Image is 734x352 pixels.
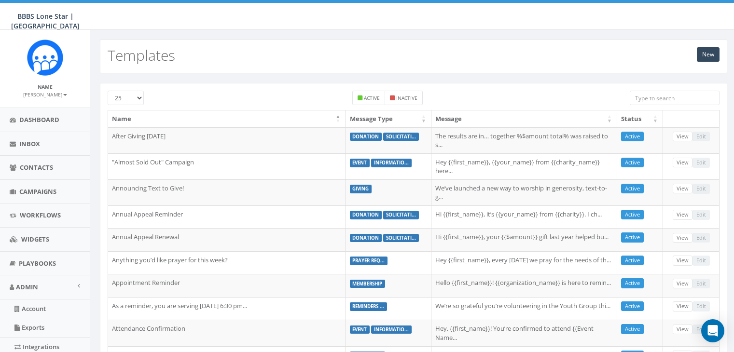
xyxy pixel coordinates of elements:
div: Open Intercom Messenger [701,319,724,342]
label: donation [350,234,382,243]
td: Anything you’d like prayer for this week? [108,251,346,274]
span: Inbox [19,139,40,148]
span: Cannot edit Admin created templates [692,184,710,192]
span: BBBS Lone Star | [GEOGRAPHIC_DATA] [11,12,80,30]
span: Cannot edit Admin created templates [692,158,710,166]
td: Annual Appeal Reminder [108,205,346,229]
th: Name: activate to sort column descending [108,110,346,127]
a: Active [621,301,644,311]
label: event [350,159,370,167]
a: View [673,301,692,311]
small: Active [364,95,380,101]
span: Campaigns [19,187,56,196]
h2: Templates [108,47,175,63]
td: We’re so grateful you’re volunteering in the Youth Group thi... [431,297,617,320]
td: Hello {{first_name}}! {{organization_name}} is here to remin... [431,274,617,297]
span: Playbooks [19,259,56,268]
a: View [673,158,692,168]
td: Hi {{first_name}}, your {{$amount}} gift last year helped bu... [431,228,617,251]
a: Active [621,232,644,243]
td: As a reminder, you are serving [DATE] 6:30 pm... [108,297,346,320]
td: After Giving [DATE] [108,127,346,153]
label: donation [350,133,382,141]
span: Cannot edit Admin created templates [692,325,710,333]
a: View [673,210,692,220]
label: event [350,325,370,334]
a: View [673,233,692,243]
th: Message Type: activate to sort column ascending [346,110,431,127]
a: Active [621,210,644,220]
span: Admin [16,283,38,291]
span: Cannot edit Admin created templates [692,301,710,310]
a: Active [621,158,644,168]
a: Active [621,132,644,142]
label: membership [350,280,386,288]
a: View [673,184,692,194]
td: The results are in… together %$amount total% was raised to s... [431,127,617,153]
td: Hey {{first_name}}, every [DATE] we pray for the needs of th... [431,251,617,274]
small: Inactive [396,95,417,101]
td: Announcing Text to Give! [108,179,346,205]
td: "Almost Sold Out" Campaign [108,153,346,179]
a: Active [621,278,644,288]
td: Appointment Reminder [108,274,346,297]
a: View [673,256,692,266]
a: Active [621,324,644,334]
a: View [673,325,692,335]
input: Type to search [630,91,720,105]
th: Message: activate to sort column ascending [431,110,617,127]
label: donation [350,211,382,219]
span: Cannot edit Admin created templates [692,210,710,218]
a: Active [621,184,644,194]
a: New [697,47,720,62]
a: Active [621,256,644,266]
td: Attendance Confirmation [108,320,346,346]
th: Status: activate to sort column ascending [617,110,663,127]
label: reminders ... [350,302,388,311]
td: We’ve launched a new way to worship in generosity, text-to-g... [431,179,617,205]
a: View [673,279,692,289]
label: giving [350,185,372,193]
td: Hey {{first_name}}, {{your_name}} from {{charity_name}} here... [431,153,617,179]
td: Annual Appeal Renewal [108,228,346,251]
span: Cannot edit Admin created templates [692,256,710,264]
span: Cannot edit Admin created templates [692,233,710,242]
label: informatio... [371,325,412,334]
span: Widgets [21,235,49,244]
span: Workflows [20,211,61,219]
span: Cannot edit Admin created templates [692,279,710,287]
span: Contacts [20,163,53,172]
span: Dashboard [19,115,59,124]
img: Rally_Corp_Icon.png [27,40,63,76]
label: informatio... [371,159,412,167]
label: solicitati... [383,133,419,141]
span: Cannot edit Admin created templates [692,132,710,140]
small: Name [38,83,53,90]
a: View [673,132,692,142]
label: solicitati... [383,211,419,219]
label: solicitati... [383,234,419,243]
a: [PERSON_NAME] [23,90,67,98]
small: [PERSON_NAME] [23,91,67,98]
td: Hi {{first_name}}, it’s {{your_name}} from {{charity}}. I ch... [431,205,617,229]
label: prayer req... [350,257,388,265]
td: Hey, {{first_name}}! You’re confirmed to attend {{Event Name... [431,320,617,346]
